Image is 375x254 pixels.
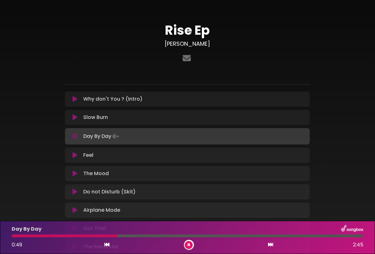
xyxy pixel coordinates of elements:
[12,225,42,233] p: Day By Day
[83,114,108,121] p: Slow Burn
[83,188,136,196] p: Do not Disturb (Skit)
[83,206,120,214] p: Airplane Mode
[83,151,93,159] p: Feel
[12,241,22,248] span: 0:49
[65,23,310,38] h1: Rise Ep
[353,241,363,249] span: 2:45
[83,132,120,141] p: Day By Day
[83,170,109,177] p: The Mood
[341,225,363,233] img: songbox-logo-white.png
[83,95,143,103] p: Why don't You ? (Intro)
[111,132,120,141] img: waveform4.gif
[65,40,310,47] h3: [PERSON_NAME]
